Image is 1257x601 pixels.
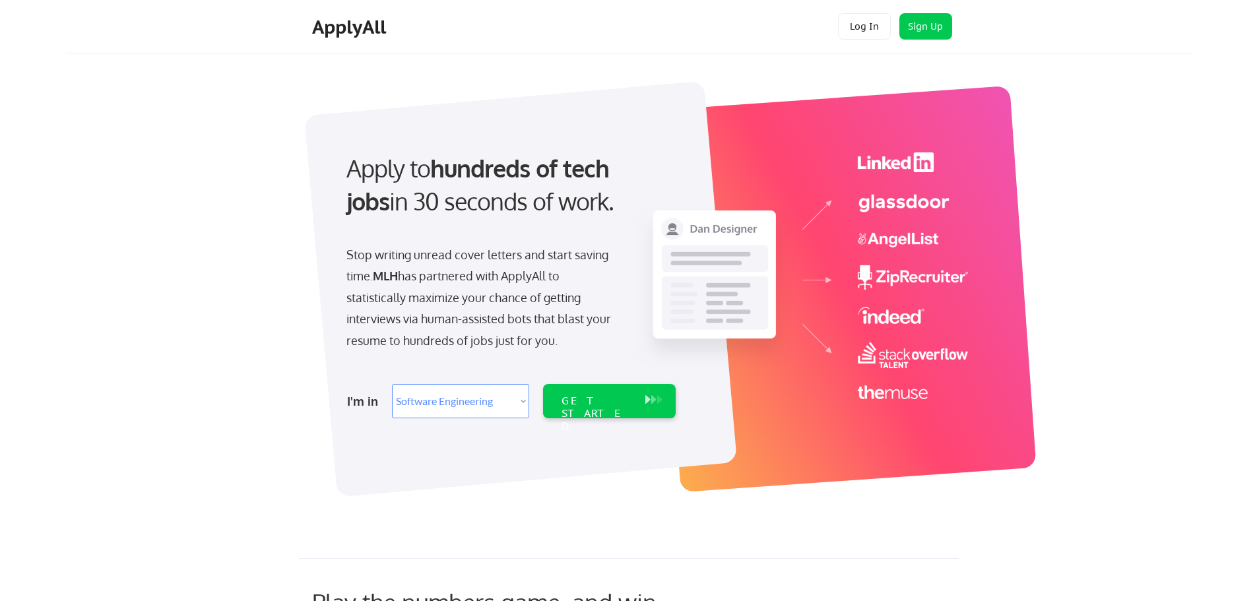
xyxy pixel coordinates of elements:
div: GET STARTED [562,395,632,433]
strong: hundreds of tech jobs [346,153,615,216]
strong: MLH [373,269,398,283]
div: Stop writing unread cover letters and start saving time. has partnered with ApplyAll to statistic... [346,244,618,351]
div: Apply to in 30 seconds of work. [346,152,670,218]
div: I'm in [347,391,384,412]
button: Log In [838,13,891,40]
button: Sign Up [899,13,952,40]
div: ApplyAll [312,16,390,38]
